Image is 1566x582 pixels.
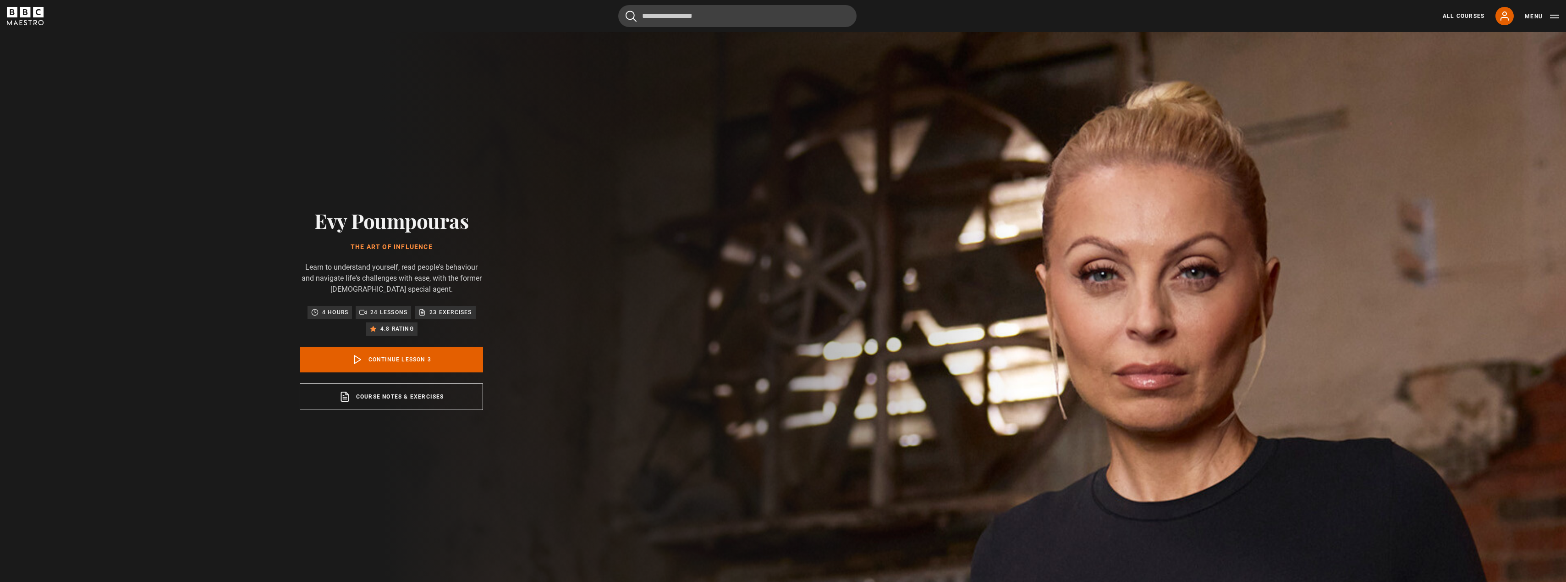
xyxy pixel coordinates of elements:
a: Course notes & exercises [300,383,483,410]
input: Search [618,5,857,27]
p: 23 exercises [429,308,472,317]
a: Continue lesson 3 [300,347,483,372]
h2: Evy Poumpouras [300,209,483,232]
button: Toggle navigation [1525,12,1559,21]
p: 4.8 rating [380,324,414,333]
p: 24 lessons [370,308,407,317]
p: Learn to understand yourself, read people's behaviour and navigate life's challenges with ease, w... [300,262,483,295]
p: 4 hours [322,308,348,317]
button: Submit the search query [626,11,637,22]
svg: BBC Maestro [7,7,44,25]
h1: The Art of Influence [300,244,483,251]
a: All Courses [1443,12,1484,20]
